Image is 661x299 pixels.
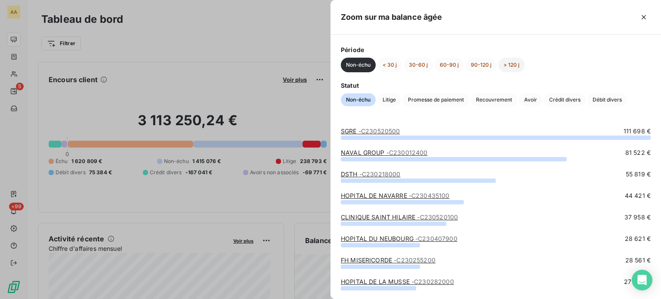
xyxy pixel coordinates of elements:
[403,93,469,106] button: Promesse de paiement
[624,127,651,136] span: 111 698 €
[341,170,400,178] a: DSTH
[341,127,400,135] a: SGRE
[466,58,497,72] button: 90-120 j
[341,58,376,72] button: Non-échu
[411,278,454,285] span: - C230282000
[341,149,427,156] a: NAVAL GROUP
[341,213,458,221] a: CLINIQUE SAINT HILAIRE
[625,191,651,200] span: 44 421 €
[624,213,651,222] span: 37 958 €
[625,148,651,157] span: 81 522 €
[377,58,402,72] button: < 30 j
[519,93,542,106] button: Avoir
[404,58,433,72] button: 30-60 j
[471,93,517,106] button: Recouvrement
[624,277,651,286] span: 27 222 €
[417,213,458,221] span: - C230520100
[435,58,464,72] button: 60-90 j
[498,58,525,72] button: > 120 j
[625,256,651,265] span: 28 561 €
[341,11,442,23] h5: Zoom sur ma balance âgée
[341,235,457,242] a: HOPITAL DU NEUBOURG
[359,170,401,178] span: - C230218000
[394,256,436,264] span: - C230255200
[341,81,651,90] span: Statut
[544,93,586,106] button: Crédit divers
[415,235,457,242] span: - C230407900
[341,278,454,285] a: HOPITAL DE LA MUSSE
[341,256,436,264] a: FH MISERICORDE
[386,149,428,156] span: - C230012400
[341,45,651,54] span: Période
[409,192,450,199] span: - C230435100
[377,93,401,106] button: Litige
[341,93,376,106] button: Non-échu
[626,170,651,179] span: 55 819 €
[341,192,450,199] a: HOPITAL DE NAVARRE
[632,270,652,290] div: Open Intercom Messenger
[625,234,651,243] span: 28 621 €
[587,93,627,106] button: Débit divers
[358,127,400,135] span: - C230520500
